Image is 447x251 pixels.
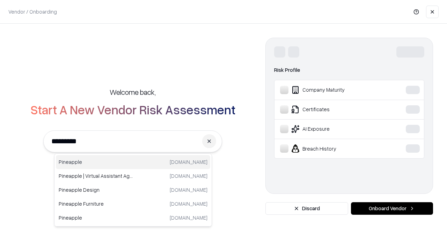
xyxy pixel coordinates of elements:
[280,105,384,114] div: Certificates
[170,172,207,180] p: [DOMAIN_NAME]
[59,172,133,180] p: Pineapple | Virtual Assistant Agency
[30,102,235,116] h2: Start A New Vendor Risk Assessment
[280,144,384,153] div: Breach History
[280,86,384,94] div: Company Maturity
[170,186,207,193] p: [DOMAIN_NAME]
[59,214,133,221] p: Pineapple
[59,158,133,166] p: Pineapple
[170,200,207,207] p: [DOMAIN_NAME]
[351,202,433,215] button: Onboard Vendor
[8,8,57,15] p: Vendor / Onboarding
[170,158,207,166] p: [DOMAIN_NAME]
[59,186,133,193] p: Pineapple Design
[274,66,424,74] div: Risk Profile
[110,87,156,97] h5: Welcome back,
[265,202,348,215] button: Discard
[54,153,212,227] div: Suggestions
[170,214,207,221] p: [DOMAIN_NAME]
[280,125,384,133] div: AI Exposure
[59,200,133,207] p: Pineapple Furniture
